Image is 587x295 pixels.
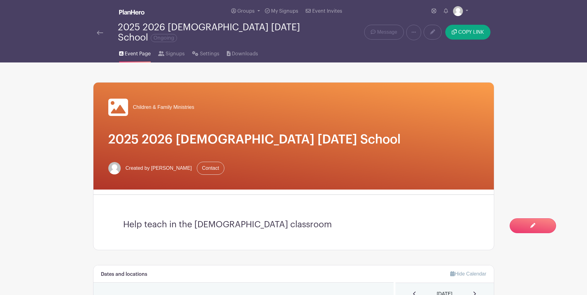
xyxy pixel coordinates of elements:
h1: 2025 2026 [DEMOGRAPHIC_DATA] [DATE] School [108,132,479,147]
span: Message [377,28,397,36]
span: Event Page [125,50,151,58]
img: back-arrow-29a5d9b10d5bd6ae65dc969a981735edf675c4d7a1fe02e03b50dbd4ba3cdb55.svg [97,31,103,35]
a: Contact [197,162,224,175]
a: Message [364,25,404,40]
a: Signups [158,43,185,62]
h3: Help teach in the [DEMOGRAPHIC_DATA] classroom [123,220,464,230]
span: COPY LINK [458,30,484,35]
button: COPY LINK [445,25,490,40]
span: Event Invites [312,9,342,14]
a: Downloads [227,43,258,62]
span: Children & Family Ministries [133,104,194,111]
span: Groups [237,9,255,14]
img: logo_white-6c42ec7e38ccf1d336a20a19083b03d10ae64f83f12c07503d8b9e83406b4c7d.svg [119,10,145,15]
a: Event Page [119,43,151,62]
div: 2025 2026 [DEMOGRAPHIC_DATA] [DATE] School [118,22,318,43]
img: default-ce2991bfa6775e67f084385cd625a349d9dcbb7a52a09fb2fda1e96e2d18dcdb.png [453,6,463,16]
a: Settings [192,43,219,62]
h6: Dates and locations [101,271,147,277]
img: default-ce2991bfa6775e67f084385cd625a349d9dcbb7a52a09fb2fda1e96e2d18dcdb.png [108,162,121,174]
span: My Signups [271,9,298,14]
span: Created by [PERSON_NAME] [126,165,192,172]
span: Downloads [232,50,258,58]
span: Settings [200,50,219,58]
a: Hide Calendar [450,271,486,276]
span: Ongoing [151,34,177,42]
span: Signups [166,50,185,58]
